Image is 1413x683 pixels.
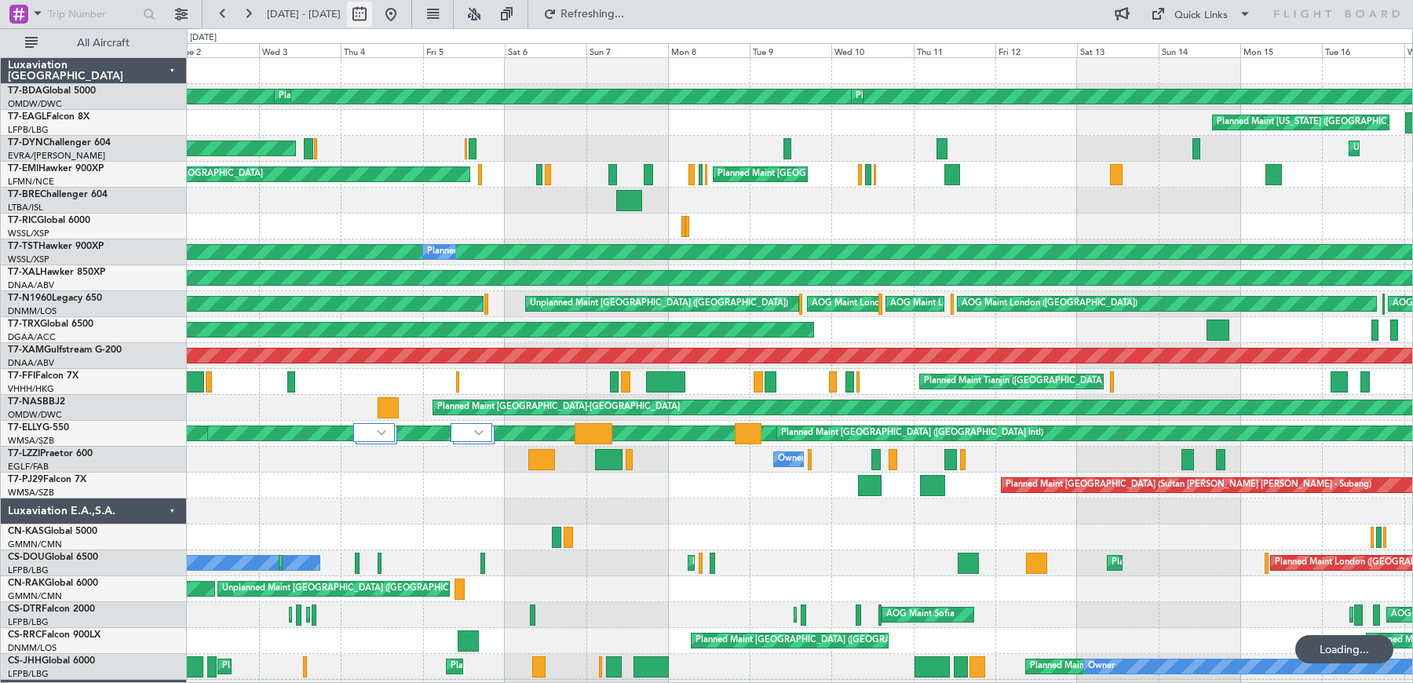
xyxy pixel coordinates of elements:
[8,630,100,640] a: CS-RRCFalcon 900LX
[536,2,630,27] button: Refreshing...
[1159,43,1240,57] div: Sun 14
[8,86,96,96] a: T7-BDAGlobal 5000
[8,656,95,666] a: CS-JHHGlobal 6000
[8,642,57,654] a: DNMM/LOS
[222,577,480,601] div: Unplanned Maint [GEOGRAPHIC_DATA] ([GEOGRAPHIC_DATA])
[1006,473,1371,497] div: Planned Maint [GEOGRAPHIC_DATA] (Sultan [PERSON_NAME] [PERSON_NAME] - Subang)
[8,150,105,162] a: EVRA/[PERSON_NAME]
[1240,43,1322,57] div: Mon 15
[962,292,1137,316] div: AOG Maint London ([GEOGRAPHIC_DATA])
[8,164,104,173] a: T7-EMIHawker 900XP
[1112,551,1359,575] div: Planned Maint [GEOGRAPHIC_DATA] ([GEOGRAPHIC_DATA])
[8,124,49,136] a: LFPB/LBG
[8,630,42,640] span: CS-RRC
[113,163,263,186] div: Planned Maint [GEOGRAPHIC_DATA]
[8,320,40,329] span: T7-TRX
[8,656,42,666] span: CS-JHH
[8,553,98,562] a: CS-DOUGlobal 6500
[8,242,104,251] a: T7-TSTHawker 900XP
[781,422,1043,445] div: Planned Maint [GEOGRAPHIC_DATA] ([GEOGRAPHIC_DATA] Intl)
[8,268,105,277] a: T7-XALHawker 850XP
[8,254,49,265] a: WSSL/XSP
[8,294,52,303] span: T7-N1960
[8,164,38,173] span: T7-EMI
[190,31,217,45] div: [DATE]
[505,43,586,57] div: Sat 6
[279,85,433,108] div: Planned Maint Dubai (Al Maktoum Intl)
[451,655,698,678] div: Planned Maint [GEOGRAPHIC_DATA] ([GEOGRAPHIC_DATA])
[8,138,111,148] a: T7-DYNChallenger 604
[177,43,259,57] div: Tue 2
[8,668,49,680] a: LFPB/LBG
[8,527,97,536] a: CN-KASGlobal 5000
[8,383,54,395] a: VHHH/HKG
[831,43,913,57] div: Wed 10
[8,228,49,239] a: WSSL/XSP
[8,475,86,484] a: T7-PJ29Falcon 7X
[856,85,1010,108] div: Planned Maint Dubai (Al Maktoum Intl)
[8,320,93,329] a: T7-TRXGlobal 6500
[8,397,65,407] a: T7-NASBBJ2
[8,279,54,291] a: DNAA/ABV
[437,396,680,419] div: Planned Maint [GEOGRAPHIC_DATA]-[GEOGRAPHIC_DATA]
[222,655,469,678] div: Planned Maint [GEOGRAPHIC_DATA] ([GEOGRAPHIC_DATA])
[995,43,1077,57] div: Fri 12
[8,98,62,110] a: OMDW/DWC
[8,423,42,433] span: T7-ELLY
[8,475,43,484] span: T7-PJ29
[1088,655,1115,678] div: Owner
[1322,43,1404,57] div: Tue 16
[41,38,166,49] span: All Aircraft
[377,429,386,436] img: arrow-gray.svg
[8,86,42,96] span: T7-BDA
[48,2,138,26] input: Trip Number
[8,190,108,199] a: T7-BREChallenger 604
[8,397,42,407] span: T7-NAS
[17,31,170,56] button: All Aircraft
[8,371,35,381] span: T7-FFI
[717,163,867,186] div: Planned Maint [GEOGRAPHIC_DATA]
[692,551,940,575] div: Planned Maint [GEOGRAPHIC_DATA] ([GEOGRAPHIC_DATA])
[668,43,750,57] div: Mon 8
[812,292,988,316] div: AOG Maint London ([GEOGRAPHIC_DATA])
[914,43,995,57] div: Thu 11
[8,371,78,381] a: T7-FFIFalcon 7X
[8,604,42,614] span: CS-DTR
[924,370,1107,393] div: Planned Maint Tianjin ([GEOGRAPHIC_DATA])
[427,240,484,264] div: Planned Maint
[8,345,122,355] a: T7-XAMGulfstream G-200
[267,7,341,21] span: [DATE] - [DATE]
[8,590,62,602] a: GMMN/CMN
[8,331,56,343] a: DGAA/ACC
[8,305,57,317] a: DNMM/LOS
[586,43,668,57] div: Sun 7
[8,564,49,576] a: LFPB/LBG
[8,487,54,499] a: WMSA/SZB
[8,216,90,225] a: T7-RICGlobal 6000
[341,43,422,57] div: Thu 4
[8,242,38,251] span: T7-TST
[530,292,788,316] div: Unplanned Maint [GEOGRAPHIC_DATA] ([GEOGRAPHIC_DATA])
[8,527,44,536] span: CN-KAS
[8,435,54,447] a: WMSA/SZB
[8,449,40,458] span: T7-LZZI
[8,423,69,433] a: T7-ELLYG-550
[1077,43,1159,57] div: Sat 13
[8,112,46,122] span: T7-EAGL
[8,216,37,225] span: T7-RIC
[259,43,341,57] div: Wed 3
[696,629,943,652] div: Planned Maint [GEOGRAPHIC_DATA] ([GEOGRAPHIC_DATA])
[423,43,505,57] div: Fri 5
[8,604,95,614] a: CS-DTRFalcon 2000
[8,409,62,421] a: OMDW/DWC
[8,112,89,122] a: T7-EAGLFalcon 8X
[1030,655,1277,678] div: Planned Maint [GEOGRAPHIC_DATA] ([GEOGRAPHIC_DATA])
[8,449,93,458] a: T7-LZZIPraetor 600
[750,43,831,57] div: Tue 9
[8,616,49,628] a: LFPB/LBG
[8,461,49,473] a: EGLF/FAB
[474,429,484,436] img: arrow-gray.svg
[8,190,40,199] span: T7-BRE
[8,138,43,148] span: T7-DYN
[8,579,45,588] span: CN-RAK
